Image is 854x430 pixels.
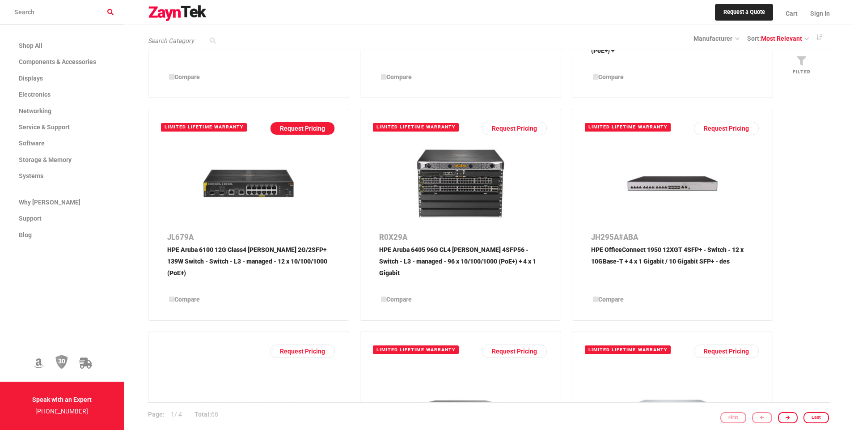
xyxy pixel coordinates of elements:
[19,140,45,147] span: Software
[19,58,96,65] span: Components & Accessories
[373,123,459,132] span: Limited lifetime warranty
[379,230,542,244] p: R0X29A
[693,34,739,42] a: manufacturer
[779,67,824,76] p: Filter
[148,403,188,427] p: / 4
[694,122,759,135] a: Request Pricing
[55,354,68,370] img: 30 Day Return Policy
[747,33,809,43] a: Sort:
[19,172,43,179] span: Systems
[19,42,42,49] span: Shop All
[32,396,92,403] strong: Speak with an Expert
[270,345,335,358] a: Request Pricing
[598,73,624,81] span: Compare
[174,296,200,303] span: Compare
[171,411,174,418] span: 1
[35,408,88,415] a: [PHONE_NUMBER]
[622,146,723,221] img: JH295A#ABA -- HPE OfficeConnect 1950 12XGT 4SFP+ - Switch - 12 x 10GBase-T + 4 x 1 Gigabit / 10 G...
[19,91,51,98] span: Electronics
[379,230,542,288] a: R0X29AHPE Aruba 6405 96G CL4 [PERSON_NAME] 4SFP56 - Switch - L3 - managed - 96 x 10/100/1000 (PoE...
[167,230,330,244] p: JL679A
[194,411,211,418] strong: Total:
[161,123,247,132] span: Limited lifetime warranty
[199,146,299,221] img: JL679A -- ARUBA 6100 12G CL4 2SFP+ 139W SWCH PL-W8
[148,5,207,21] img: logo
[386,296,412,303] span: Compare
[19,156,72,163] span: Storage & Memory
[270,122,335,135] a: Request Pricing
[585,123,671,132] span: Limited lifetime warranty
[482,122,547,135] a: Request Pricing
[19,107,51,115] span: Networking
[803,412,829,423] a: Last
[779,2,804,25] a: Cart
[482,345,547,358] a: Request Pricing
[591,230,754,288] a: JH295A#ABAHPE OfficeConnect 1950 12XGT 4SFP+ - Switch - 12 x 10GBase-T + 4 x 1 Gigabit / 10 Gigab...
[188,403,224,427] p: 68
[174,73,200,81] span: Compare
[19,215,42,222] span: Support
[148,411,165,418] strong: Page:
[386,73,412,81] span: Compare
[585,345,671,354] span: Limited lifetime warranty
[591,244,754,288] p: HPE OfficeConnect 1950 12XGT 4SFP+ - Switch - 12 x 10GBase-T + 4 x 1 Gigabit / 10 Gigabit SFP+ - des
[694,345,759,358] a: Request Pricing
[804,2,830,25] a: Sign In
[19,199,80,206] span: Why [PERSON_NAME]
[19,123,70,131] span: Service & Support
[148,36,220,45] input: Search Category
[379,244,542,288] p: HPE Aruba 6405 96G CL4 [PERSON_NAME] 4SFP56 - Switch - L3 - managed - 96 x 10/100/1000 (PoE+) + 4...
[715,4,774,21] a: Request a Quote
[373,345,459,354] span: Limited lifetime warranty
[761,34,802,42] span: Most Relevant
[598,296,624,303] span: Compare
[591,230,754,244] p: JH295A#ABA
[19,75,43,82] span: Displays
[786,10,798,17] span: Cart
[167,244,330,288] p: HPE Aruba 6100 12G Class4 [PERSON_NAME] 2G/2SFP+ 139W Switch - Switch - L3 - managed - 12 x 10/10...
[410,146,511,221] img: R0X29A -- HPE Aruba 6405 96G CL4 PoE 4SFP56 - Switch - L3 - managed - 96 x 10/100/1000 (PoE+) + 4 x
[19,231,32,238] span: Blog
[809,31,830,43] a: Descending
[167,230,330,288] a: JL679AHPE Aruba 6100 12G Class4 [PERSON_NAME] 2G/2SFP+ 139W Switch - Switch - L3 - managed - 12 x...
